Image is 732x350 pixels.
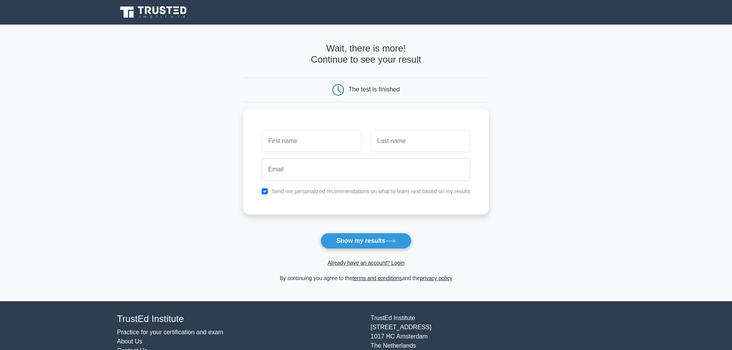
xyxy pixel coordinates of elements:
label: Send me personalized recommendations on what to learn next based on my results [271,188,470,194]
input: First name [262,130,361,152]
a: terms and conditions [352,275,402,281]
a: Already have an account? Login [327,260,404,266]
input: Email [262,158,470,181]
h4: TrustEd Institute [117,314,362,325]
h4: Wait, there is more! Continue to see your result [243,43,489,65]
a: Practice for your certification and exam [117,329,224,335]
button: Show my results [320,233,411,249]
a: About Us [117,338,143,345]
div: By continuing you agree to the and the [239,274,493,283]
input: Last name [371,130,470,152]
a: privacy policy [420,275,452,281]
div: The test is finished [349,86,400,93]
